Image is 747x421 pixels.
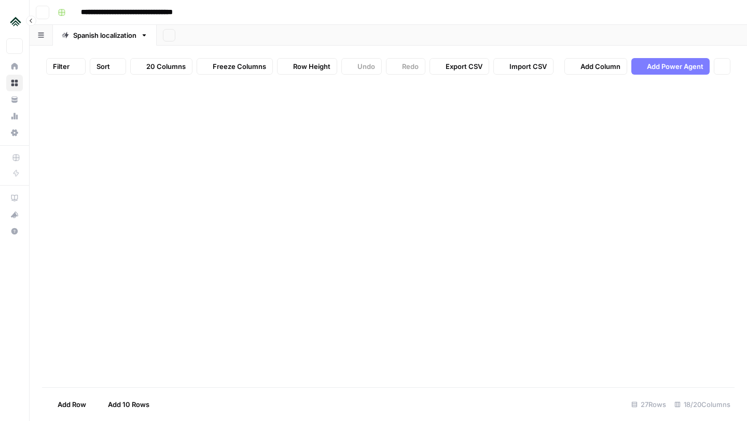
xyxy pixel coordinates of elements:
[146,61,186,72] span: 20 Columns
[670,396,735,413] div: 18/20 Columns
[580,61,620,72] span: Add Column
[277,58,337,75] button: Row Height
[58,399,86,410] span: Add Row
[42,396,92,413] button: Add Row
[647,61,703,72] span: Add Power Agent
[90,58,126,75] button: Sort
[6,206,23,223] button: What's new?
[509,61,547,72] span: Import CSV
[197,58,273,75] button: Freeze Columns
[6,75,23,91] a: Browse
[53,61,70,72] span: Filter
[631,58,710,75] button: Add Power Agent
[130,58,192,75] button: 20 Columns
[92,396,156,413] button: Add 10 Rows
[341,58,382,75] button: Undo
[6,190,23,206] a: AirOps Academy
[7,207,22,222] div: What's new?
[46,58,86,75] button: Filter
[6,124,23,141] a: Settings
[446,61,482,72] span: Export CSV
[293,61,330,72] span: Row Height
[357,61,375,72] span: Undo
[493,58,554,75] button: Import CSV
[6,223,23,240] button: Help + Support
[386,58,425,75] button: Redo
[53,25,157,46] a: Spanish localization
[108,399,149,410] span: Add 10 Rows
[213,61,266,72] span: Freeze Columns
[6,91,23,108] a: Your Data
[73,30,136,40] div: Spanish localization
[6,12,25,31] img: Uplisting Logo
[6,108,23,124] a: Usage
[430,58,489,75] button: Export CSV
[627,396,670,413] div: 27 Rows
[96,61,110,72] span: Sort
[6,58,23,75] a: Home
[402,61,419,72] span: Redo
[6,8,23,34] button: Workspace: Uplisting
[564,58,627,75] button: Add Column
